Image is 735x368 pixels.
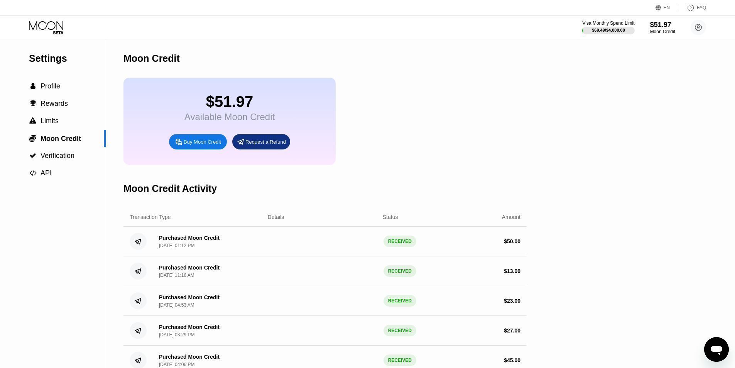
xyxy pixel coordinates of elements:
span:  [29,170,37,176]
div: [DATE] 03:29 PM [159,332,194,337]
div: Amount [502,214,520,220]
div: RECEIVED [384,265,416,277]
div: Settings [29,53,106,64]
div:  [29,134,37,142]
div: FAQ [679,4,706,12]
div:  [29,83,37,90]
div: Status [383,214,398,220]
div: $ 23.00 [504,298,520,304]
div: Buy Moon Credit [169,134,227,149]
div: [DATE] 11:16 AM [159,273,194,278]
div: RECEIVED [384,236,416,247]
span: Moon Credit [41,135,81,142]
div: RECEIVED [384,295,416,307]
div: Available Moon Credit [184,112,275,122]
div: EN [664,5,670,10]
div: Purchased Moon Credit [159,235,220,241]
div: Details [268,214,284,220]
div: Buy Moon Credit [184,139,221,145]
span: Profile [41,82,60,90]
div: $ 50.00 [504,238,520,244]
div: $51.97 [650,21,675,29]
div: $69.49 / $4,000.00 [592,28,625,32]
span: API [41,169,52,177]
div: [DATE] 01:12 PM [159,243,194,248]
div: Request a Refund [245,139,286,145]
div: $ 27.00 [504,327,520,334]
span:  [30,100,36,107]
div: Visa Monthly Spend Limit [582,20,634,26]
div:  [29,100,37,107]
div: FAQ [697,5,706,10]
span:  [29,152,36,159]
div: Transaction Type [130,214,171,220]
div: $ 45.00 [504,357,520,363]
div: Purchased Moon Credit [159,354,220,360]
span:  [30,83,35,90]
div: Visa Monthly Spend Limit$69.49/$4,000.00 [582,20,634,34]
div: RECEIVED [384,354,416,366]
div: Moon Credit [650,29,675,34]
span: Limits [41,117,59,125]
div: [DATE] 04:53 AM [159,302,194,308]
div: RECEIVED [384,325,416,336]
div:  [29,117,37,124]
div: Purchased Moon Credit [159,294,220,300]
div: $ 13.00 [504,268,520,274]
div: $51.97 [184,93,275,110]
div: Moon Credit [123,53,180,64]
div:  [29,152,37,159]
div: Purchased Moon Credit [159,265,220,271]
span:  [29,134,36,142]
div: [DATE] 04:06 PM [159,362,194,367]
div: Request a Refund [232,134,290,149]
div: $51.97Moon Credit [650,21,675,34]
span:  [29,117,36,124]
iframe: Button to launch messaging window [704,337,729,362]
span: Verification [41,152,74,159]
div: Moon Credit Activity [123,183,217,194]
div: EN [656,4,679,12]
div: Purchased Moon Credit [159,324,220,330]
span: Rewards [41,100,68,107]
